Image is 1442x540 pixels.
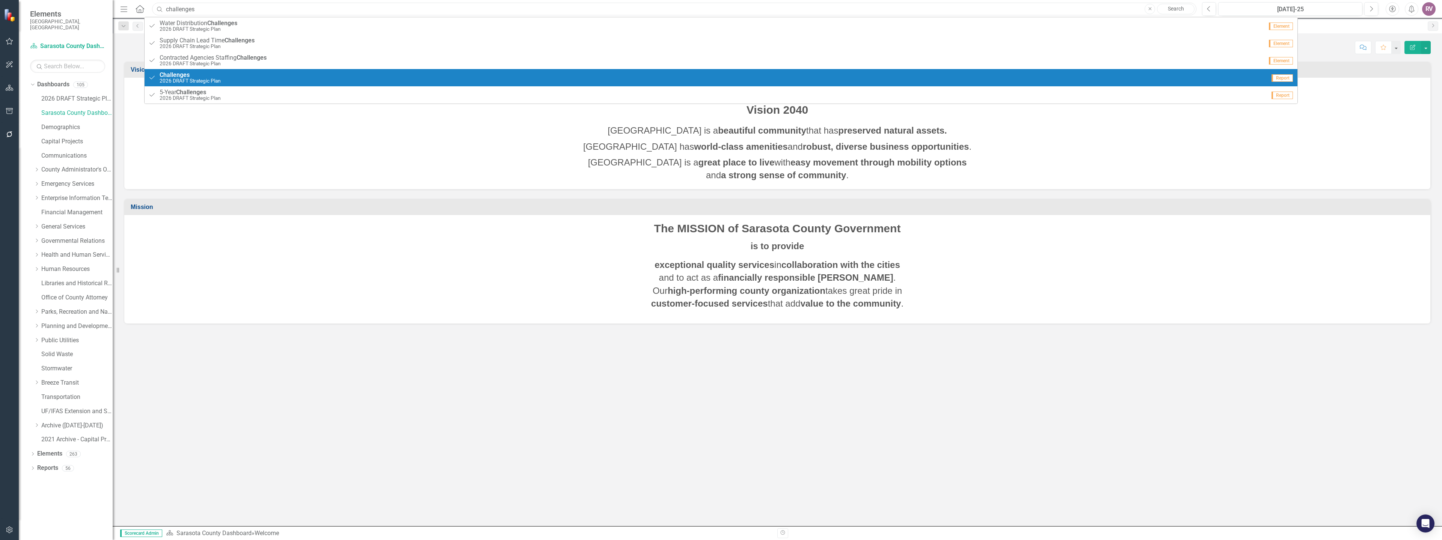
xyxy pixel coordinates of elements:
strong: Challenges [225,37,255,44]
a: Parks, Recreation and Natural Resources [41,308,113,316]
strong: Challenges [207,20,237,27]
a: Demographics [41,123,113,132]
strong: financially responsible [PERSON_NAME] [718,272,893,283]
small: 2026 DRAFT Strategic Plan [160,95,221,101]
small: 2026 DRAFT Strategic Plan [160,26,237,32]
a: Enterprise Information Technology [41,194,113,203]
span: The MISSION of Sarasota County Government [654,222,901,235]
strong: Challenges [237,54,267,61]
strong: easy movement through mobility options [790,157,967,167]
span: Element [1269,23,1293,30]
strong: world-class amenities [694,141,787,152]
a: Planning and Development Services [41,322,113,331]
strong: Challenges [160,71,190,78]
a: Search [1157,4,1195,14]
button: RV [1422,2,1436,16]
small: 2026 DRAFT Strategic Plan [160,61,267,66]
span: Element [1269,40,1293,47]
span: [GEOGRAPHIC_DATA] is a with and . [588,157,967,180]
a: Emergency Services [41,180,113,188]
span: Report [1272,92,1293,99]
a: Health and Human Services [41,251,113,259]
a: Supply Chain Lead TimeChallenges2026 DRAFT Strategic PlanElement [145,35,1297,52]
div: [DATE]-25 [1221,5,1360,14]
strong: customer-focused services [651,298,768,308]
a: Challenges2026 DRAFT Strategic PlanReport [145,69,1297,86]
a: Sarasota County Dashboard [176,529,252,537]
a: UF/IFAS Extension and Sustainability [41,407,113,416]
span: in and to act as a . Our takes great pride in that add . [651,260,904,308]
a: Libraries and Historical Resources [41,279,113,288]
strong: collaboration with the cities [781,260,900,270]
div: 105 [73,81,88,88]
strong: is to provide [751,241,804,251]
a: Sarasota County Dashboard [41,109,113,117]
a: Water DistributionChallenges2026 DRAFT Strategic PlanElement [145,17,1297,35]
small: [GEOGRAPHIC_DATA], [GEOGRAPHIC_DATA] [30,18,105,31]
div: Open Intercom Messenger [1416,514,1434,532]
strong: exceptional quality services [655,260,774,270]
a: Office of County Attorney [41,293,113,302]
a: Capital Projects [41,137,113,146]
span: Scorecard Admin [120,529,162,537]
a: Reports [37,464,58,472]
div: » [166,529,772,538]
span: [GEOGRAPHIC_DATA] has and . [583,141,971,152]
div: 263 [66,451,81,457]
span: Supply Chain Lead Time [160,37,255,44]
strong: a strong sense of community [721,170,846,180]
span: Water Distribution [160,20,237,27]
a: General Services [41,223,113,231]
small: 2026 DRAFT Strategic Plan [160,78,221,84]
a: 2026 DRAFT Strategic Plan [41,95,113,103]
img: ClearPoint Strategy [4,9,17,22]
a: Breeze Transit [41,379,113,387]
strong: beautiful community [718,125,806,135]
strong: robust, diverse business opportunities [803,141,969,152]
input: Search Below... [30,60,105,73]
a: Stormwater [41,364,113,373]
a: 5-YearChallenges2026 DRAFT Strategic PlanReport [145,86,1297,104]
span: Elements [30,9,105,18]
a: Human Resources [41,265,113,274]
span: [GEOGRAPHIC_DATA] is a that has [608,125,947,135]
div: Welcome [255,529,279,537]
span: 5-Year [160,89,221,96]
a: Transportation [41,393,113,402]
a: Public Utilities [41,336,113,345]
strong: value to the community [800,298,901,308]
a: Dashboards [37,80,69,89]
a: Contracted Agencies StaffingChallenges2026 DRAFT Strategic PlanElement [145,52,1297,69]
a: Archive ([DATE]-[DATE]) [41,421,113,430]
span: Element [1269,57,1293,65]
button: [DATE]-25 [1218,2,1362,16]
h3: Vision [131,66,1427,73]
a: Solid Waste [41,350,113,359]
small: 2026 DRAFT Strategic Plan [160,44,255,49]
a: Financial Management [41,208,113,217]
a: Sarasota County Dashboard [30,42,105,51]
strong: high-performing county organization [668,286,825,296]
span: Report [1272,74,1293,82]
h3: Mission [131,204,1427,211]
span: Contracted Agencies Staffing [160,54,267,61]
strong: Challenges [176,89,206,96]
strong: preserved natural assets. [838,125,947,135]
a: Communications [41,152,113,160]
a: Governmental Relations [41,237,113,245]
a: Elements [37,450,62,458]
a: County Administrator's Office [41,165,113,174]
a: 2021 Archive - Capital Projects [41,435,113,444]
strong: great place to live [698,157,775,167]
input: Search ClearPoint... [152,3,1196,16]
span: Vision 2040 [747,104,808,116]
div: 56 [62,465,74,471]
